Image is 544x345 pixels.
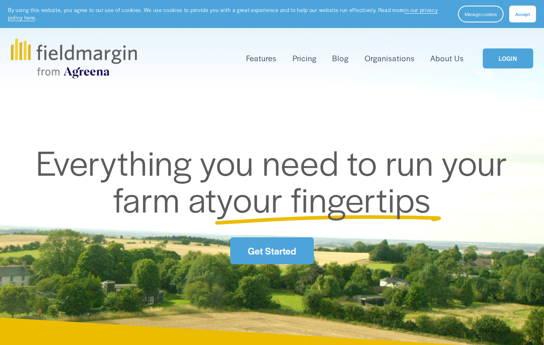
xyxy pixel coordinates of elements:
a: About Us [430,52,464,65]
span: your fingertips [217,175,431,223]
a: Get Started [230,237,313,264]
span: Features [246,53,277,64]
p: By using this website, you agree to our use of cookies. We use cookies to provide you with a grea... [8,6,450,22]
img: fieldmargin.com [11,38,137,78]
span: Manage cookies [465,11,497,17]
a: Organisations [365,52,415,65]
a: Blog [332,52,349,65]
a: LOGIN [483,48,533,69]
a: in our privacy policy here [8,6,438,21]
span: Accept [515,11,530,17]
a: Pricing [293,52,317,65]
button: Manage cookies [458,6,504,22]
span: Everything you need to run your farm at [36,138,516,223]
button: Accept [509,6,536,22]
a: folder dropdown [246,52,277,65]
